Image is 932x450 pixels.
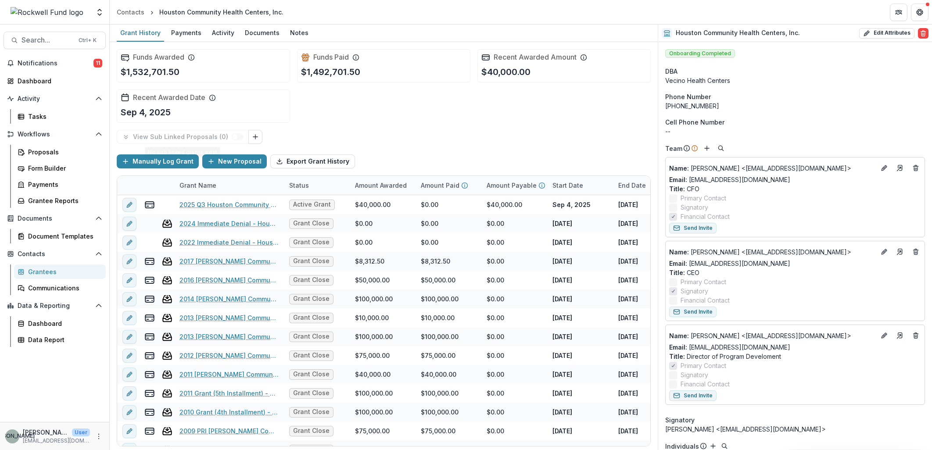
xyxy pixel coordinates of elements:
p: [DATE] [618,257,638,266]
span: Grant Close [293,295,330,303]
div: $0.00 [421,238,438,247]
button: Add [702,143,712,154]
div: Amount Awarded [350,176,416,195]
div: Start Date [547,181,588,190]
p: Team [665,144,682,153]
a: 2022 Immediate Denial - Houston Community Health Centers, Inc. [179,238,279,247]
button: Edit [879,163,889,173]
button: Send Invite [669,307,717,317]
p: [DATE] [552,389,572,398]
div: Notes [287,26,312,39]
h2: Recent Awarded Date [133,93,205,102]
div: $40,000.00 [421,370,456,379]
div: Grantees [28,267,99,276]
p: [PERSON_NAME] <[EMAIL_ADDRESS][DOMAIN_NAME]> [669,247,875,257]
a: 2016 [PERSON_NAME] Community Health Centers, Inc. [179,275,279,285]
p: [DATE] [618,389,638,398]
div: $0.00 [487,407,504,417]
div: Data Report [28,335,99,344]
p: User [72,429,90,436]
div: [PERSON_NAME] <[EMAIL_ADDRESS][DOMAIN_NAME]> [665,425,925,434]
div: Grant Name [174,176,284,195]
button: Export Grant History [270,154,355,168]
button: view-payments [144,256,155,267]
a: Name: [PERSON_NAME] <[EMAIL_ADDRESS][DOMAIN_NAME]> [669,331,875,340]
p: [EMAIL_ADDRESS][DOMAIN_NAME] [23,437,90,445]
a: Grantee Reports [14,193,106,208]
button: view-payments [144,369,155,380]
a: Name: [PERSON_NAME] <[EMAIL_ADDRESS][DOMAIN_NAME]> [669,247,875,257]
a: Contacts [113,6,148,18]
a: Go to contact [893,329,907,343]
a: Form Builder [14,161,106,175]
p: $40,000.00 [481,65,531,79]
div: [PHONE_NUMBER] [665,101,925,111]
button: Open Activity [4,92,106,106]
span: Email: [669,260,687,267]
div: Grant Name [174,181,222,190]
div: $100,000.00 [355,407,393,417]
div: $75,000.00 [421,426,455,436]
div: Amount Paid [416,176,481,195]
p: [DATE] [552,370,572,379]
div: $0.00 [487,332,504,341]
div: Amount Payable [481,176,547,195]
button: edit [122,217,136,231]
div: $0.00 [487,257,504,266]
button: Link Grants [248,130,262,144]
div: $75,000.00 [355,426,390,436]
div: Documents [241,26,283,39]
p: $1,532,701.50 [121,65,179,79]
a: Document Templates [14,229,106,243]
div: $100,000.00 [355,332,393,341]
span: Signatory [681,370,708,379]
nav: breadcrumb [113,6,287,18]
div: $10,000.00 [355,313,389,322]
span: DBA [665,67,677,76]
div: $10,000.00 [421,313,455,322]
a: 2024 Immediate Denial - Houston Community Health Centers, Inc. [179,219,279,228]
span: Financial Contact [681,379,730,389]
button: View Sub Linked Proposals (0) [117,130,249,144]
span: Title : [669,185,685,193]
p: [DATE] [552,407,572,417]
button: edit [122,405,136,419]
div: Vecino Health Centers [665,76,925,85]
div: $75,000.00 [421,351,455,360]
a: 2013 [PERSON_NAME] Community Health Centers, Inc. [179,332,279,341]
button: Search [716,143,726,154]
div: Payments [28,180,99,189]
p: [DATE] [552,426,572,436]
p: [DATE] [618,238,638,247]
span: Active Grant [293,201,331,208]
p: Amount Paid [421,181,459,190]
p: [DATE] [552,332,572,341]
div: Ctrl + K [77,36,98,45]
button: Deletes [910,246,921,257]
a: Payments [14,177,106,192]
a: Notes [287,25,312,42]
div: $40,000.00 [487,200,522,209]
a: Proposals [14,145,106,159]
p: [DATE] [618,370,638,379]
button: Open Workflows [4,127,106,141]
a: Grantees [14,264,106,279]
button: view-payments [144,200,155,210]
button: view-payments [144,407,155,418]
button: view-payments [144,294,155,304]
div: $40,000.00 [355,200,391,209]
button: More [93,431,104,442]
a: 2013 [PERSON_NAME] Community Health Centers [179,313,279,322]
div: $0.00 [355,219,373,228]
a: 2012 [PERSON_NAME] Community Health Centers, Inc. [179,351,279,360]
button: view-payments [144,313,155,323]
p: Sep 4, 2025 [121,106,171,119]
span: Grant Close [293,220,330,227]
p: Sep 4, 2025 [552,200,591,209]
span: Primary Contact [681,277,726,286]
a: 2014 [PERSON_NAME] Community Health Centers, Inc. [179,294,279,304]
span: Email: [669,176,687,183]
button: Notifications11 [4,56,106,70]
